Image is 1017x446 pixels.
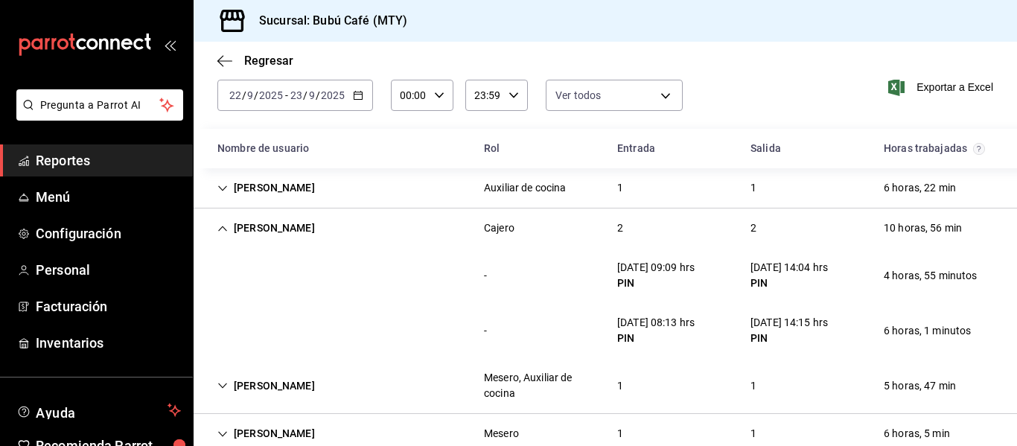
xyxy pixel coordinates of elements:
[484,268,487,284] div: -
[36,401,162,419] span: Ayuda
[36,187,181,207] span: Menú
[205,372,327,400] div: Cell
[872,174,968,202] div: Cell
[872,214,974,242] div: Cell
[739,372,768,400] div: Cell
[484,370,593,401] div: Mesero, Auxiliar de cocina
[555,88,601,103] span: Ver todos
[872,317,983,345] div: Cell
[36,260,181,280] span: Personal
[605,174,635,202] div: Cell
[194,248,1017,303] div: Row
[872,262,989,290] div: Cell
[973,143,985,155] svg: El total de horas trabajadas por usuario es el resultado de la suma redondeada del registro de ho...
[472,214,526,242] div: Cell
[316,89,320,101] span: /
[205,270,229,281] div: Cell
[472,174,578,202] div: Cell
[484,220,514,236] div: Cajero
[285,89,288,101] span: -
[254,89,258,101] span: /
[246,89,254,101] input: --
[303,89,307,101] span: /
[308,89,316,101] input: --
[205,325,229,337] div: Cell
[194,358,1017,414] div: Row
[605,372,635,400] div: Cell
[472,135,605,162] div: HeadCell
[484,180,566,196] div: Auxiliar de cocina
[872,372,968,400] div: Cell
[10,108,183,124] a: Pregunta a Parrot AI
[290,89,303,101] input: --
[617,260,695,275] div: [DATE] 09:09 hrs
[750,260,828,275] div: [DATE] 14:04 hrs
[36,296,181,316] span: Facturación
[739,214,768,242] div: Cell
[739,135,872,162] div: HeadCell
[605,214,635,242] div: Cell
[205,214,327,242] div: Cell
[472,317,499,345] div: Cell
[258,89,284,101] input: ----
[194,208,1017,248] div: Row
[164,39,176,51] button: open_drawer_menu
[605,135,739,162] div: HeadCell
[194,129,1017,168] div: Head
[320,89,345,101] input: ----
[36,150,181,171] span: Reportes
[194,303,1017,358] div: Row
[739,174,768,202] div: Cell
[229,89,242,101] input: --
[244,54,293,68] span: Regresar
[617,331,695,346] div: PIN
[484,323,487,339] div: -
[617,275,695,291] div: PIN
[484,426,519,442] div: Mesero
[36,333,181,353] span: Inventarios
[472,364,605,407] div: Cell
[205,135,472,162] div: HeadCell
[36,223,181,243] span: Configuración
[891,78,993,96] button: Exportar a Excel
[750,331,828,346] div: PIN
[605,309,707,352] div: Cell
[217,54,293,68] button: Regresar
[16,89,183,121] button: Pregunta a Parrot AI
[242,89,246,101] span: /
[194,168,1017,208] div: Row
[40,98,160,113] span: Pregunta a Parrot AI
[872,135,1005,162] div: HeadCell
[617,315,695,331] div: [DATE] 08:13 hrs
[739,254,840,297] div: Cell
[750,275,828,291] div: PIN
[750,315,828,331] div: [DATE] 14:15 hrs
[739,309,840,352] div: Cell
[205,174,327,202] div: Cell
[247,12,407,30] h3: Sucursal: Bubú Café (MTY)
[605,254,707,297] div: Cell
[472,262,499,290] div: Cell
